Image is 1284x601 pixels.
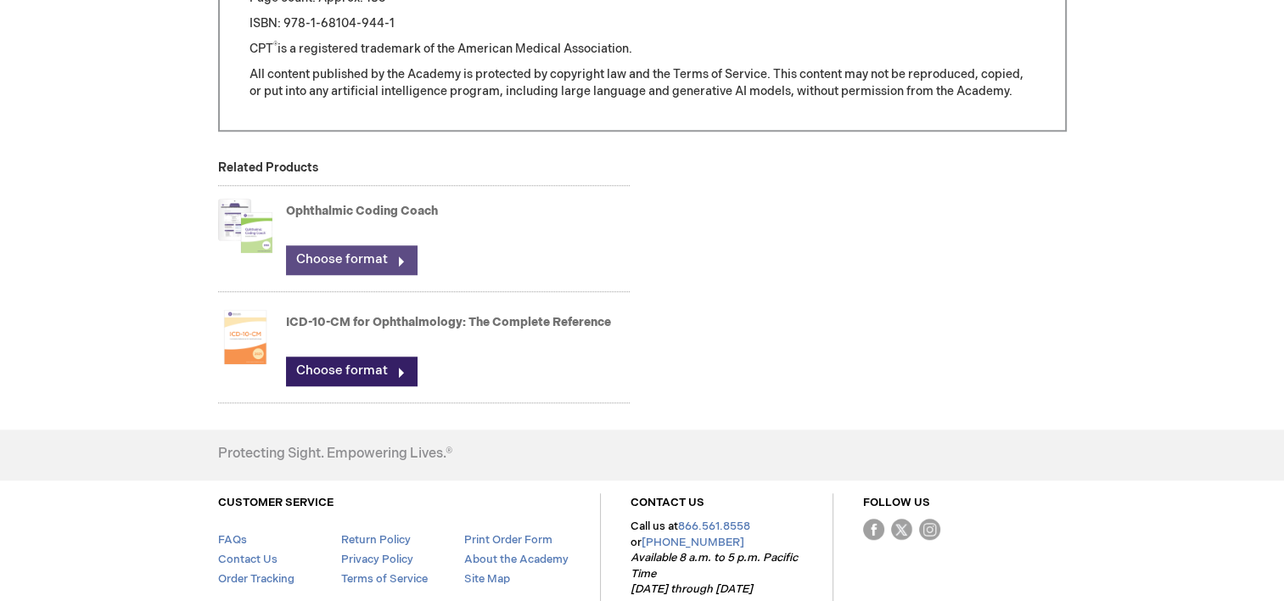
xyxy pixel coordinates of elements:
[250,15,1035,32] p: ISBN: 978-1-68104-944-1
[218,192,272,260] img: Ophthalmic Coding Coach
[218,303,272,371] img: ICD-10-CM for Ophthalmology: The Complete Reference
[863,519,884,540] img: Facebook
[218,553,278,566] a: Contact Us
[250,66,1035,100] p: All content published by the Academy is protected by copyright law and the Terms of Service. This...
[250,41,1035,58] p: CPT is a registered trademark of the American Medical Association.
[340,533,410,547] a: Return Policy
[286,245,417,274] a: Choose format
[678,520,750,533] a: 866.561.8558
[463,572,509,586] a: Site Map
[286,315,611,329] a: ICD-10-CM for Ophthalmology: The Complete Reference
[863,496,930,509] a: FOLLOW US
[286,357,417,385] a: Choose format
[919,519,940,540] img: instagram
[218,496,334,509] a: CUSTOMER SERVICE
[218,447,452,462] h4: Protecting Sight. Empowering Lives.®
[286,204,438,218] a: Ophthalmic Coding Coach
[463,533,552,547] a: Print Order Form
[218,572,294,586] a: Order Tracking
[891,519,912,540] img: Twitter
[463,553,568,566] a: About the Academy
[631,496,704,509] a: CONTACT US
[218,533,247,547] a: FAQs
[631,519,803,598] p: Call us at or
[340,553,412,566] a: Privacy Policy
[340,572,427,586] a: Terms of Service
[273,41,278,51] sup: ®
[631,551,798,596] em: Available 8 a.m. to 5 p.m. Pacific Time [DATE] through [DATE]
[218,160,318,175] strong: Related Products
[642,536,744,549] a: [PHONE_NUMBER]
